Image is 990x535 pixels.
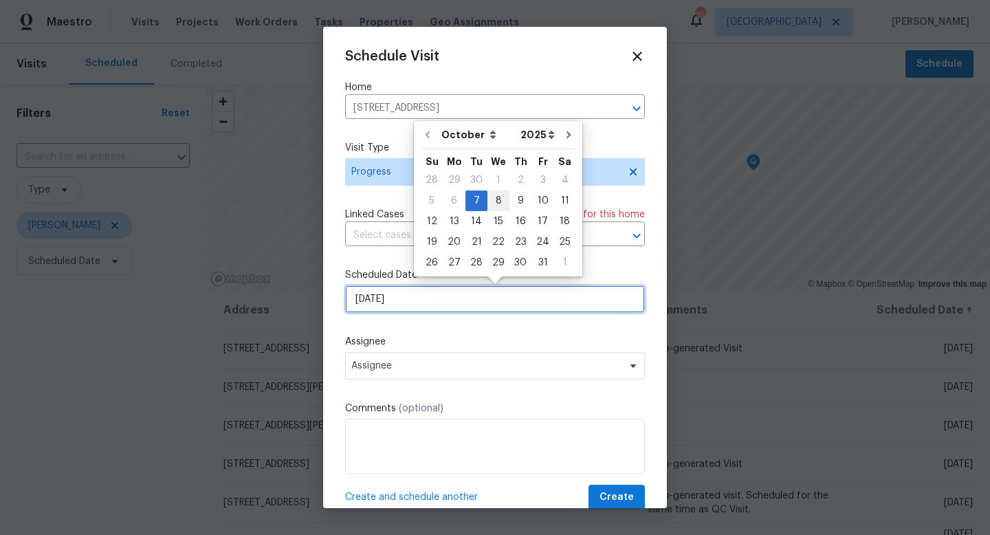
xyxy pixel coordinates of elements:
[421,190,443,211] div: Sun Oct 05 2025
[345,335,645,349] label: Assignee
[465,252,487,273] div: Tue Oct 28 2025
[487,211,509,232] div: Wed Oct 15 2025
[487,212,509,231] div: 15
[345,490,478,504] span: Create and schedule another
[399,404,443,413] span: (optional)
[554,212,575,231] div: 18
[491,157,506,166] abbr: Wednesday
[465,190,487,211] div: Tue Oct 07 2025
[509,190,531,211] div: Thu Oct 09 2025
[509,252,531,273] div: Thu Oct 30 2025
[487,253,509,272] div: 29
[554,191,575,210] div: 11
[630,49,645,64] span: Close
[443,253,465,272] div: 27
[417,121,438,149] button: Go to previous month
[588,485,645,510] button: Create
[487,232,509,252] div: Wed Oct 22 2025
[509,212,531,231] div: 16
[554,232,575,252] div: 25
[554,253,575,272] div: 1
[465,212,487,231] div: 14
[443,211,465,232] div: Mon Oct 13 2025
[487,190,509,211] div: Wed Oct 08 2025
[465,253,487,272] div: 28
[421,252,443,273] div: Sun Oct 26 2025
[426,157,439,166] abbr: Sunday
[509,253,531,272] div: 30
[514,157,527,166] abbr: Thursday
[531,232,554,252] div: 24
[558,157,571,166] abbr: Saturday
[531,211,554,232] div: Fri Oct 17 2025
[509,232,531,252] div: 23
[627,226,646,245] button: Open
[421,191,443,210] div: 5
[554,190,575,211] div: Sat Oct 11 2025
[438,124,517,145] select: Month
[487,191,509,210] div: 8
[345,208,404,221] span: Linked Cases
[421,232,443,252] div: 19
[345,268,645,282] label: Scheduled Date
[351,165,619,179] span: Progress
[345,225,606,246] input: Select cases
[531,190,554,211] div: Fri Oct 10 2025
[470,157,483,166] abbr: Tuesday
[538,157,548,166] abbr: Friday
[465,211,487,232] div: Tue Oct 14 2025
[465,232,487,252] div: Tue Oct 21 2025
[531,171,554,190] div: 3
[509,171,531,190] div: 2
[345,141,645,155] label: Visit Type
[531,212,554,231] div: 17
[554,170,575,190] div: Sat Oct 04 2025
[487,170,509,190] div: Wed Oct 01 2025
[465,170,487,190] div: Tue Sep 30 2025
[345,50,439,63] span: Schedule Visit
[443,252,465,273] div: Mon Oct 27 2025
[487,232,509,252] div: 22
[509,170,531,190] div: Thu Oct 02 2025
[421,170,443,190] div: Sun Sep 28 2025
[531,253,554,272] div: 31
[487,252,509,273] div: Wed Oct 29 2025
[443,232,465,252] div: Mon Oct 20 2025
[421,253,443,272] div: 26
[531,170,554,190] div: Fri Oct 03 2025
[443,190,465,211] div: Mon Oct 06 2025
[421,212,443,231] div: 12
[627,99,646,118] button: Open
[554,252,575,273] div: Sat Nov 01 2025
[531,252,554,273] div: Fri Oct 31 2025
[443,212,465,231] div: 13
[554,211,575,232] div: Sat Oct 18 2025
[447,157,462,166] abbr: Monday
[443,232,465,252] div: 20
[509,232,531,252] div: Thu Oct 23 2025
[345,285,645,313] input: M/D/YYYY
[465,232,487,252] div: 21
[554,232,575,252] div: Sat Oct 25 2025
[443,170,465,190] div: Mon Sep 29 2025
[421,232,443,252] div: Sun Oct 19 2025
[487,171,509,190] div: 1
[509,211,531,232] div: Thu Oct 16 2025
[554,171,575,190] div: 4
[531,232,554,252] div: Fri Oct 24 2025
[345,98,606,119] input: Enter in an address
[465,171,487,190] div: 30
[421,211,443,232] div: Sun Oct 12 2025
[531,191,554,210] div: 10
[443,171,465,190] div: 29
[351,360,621,371] span: Assignee
[443,191,465,210] div: 6
[599,489,634,506] span: Create
[517,124,558,145] select: Year
[465,191,487,210] div: 7
[509,191,531,210] div: 9
[421,171,443,190] div: 28
[345,80,645,94] label: Home
[345,402,645,415] label: Comments
[558,121,579,149] button: Go to next month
